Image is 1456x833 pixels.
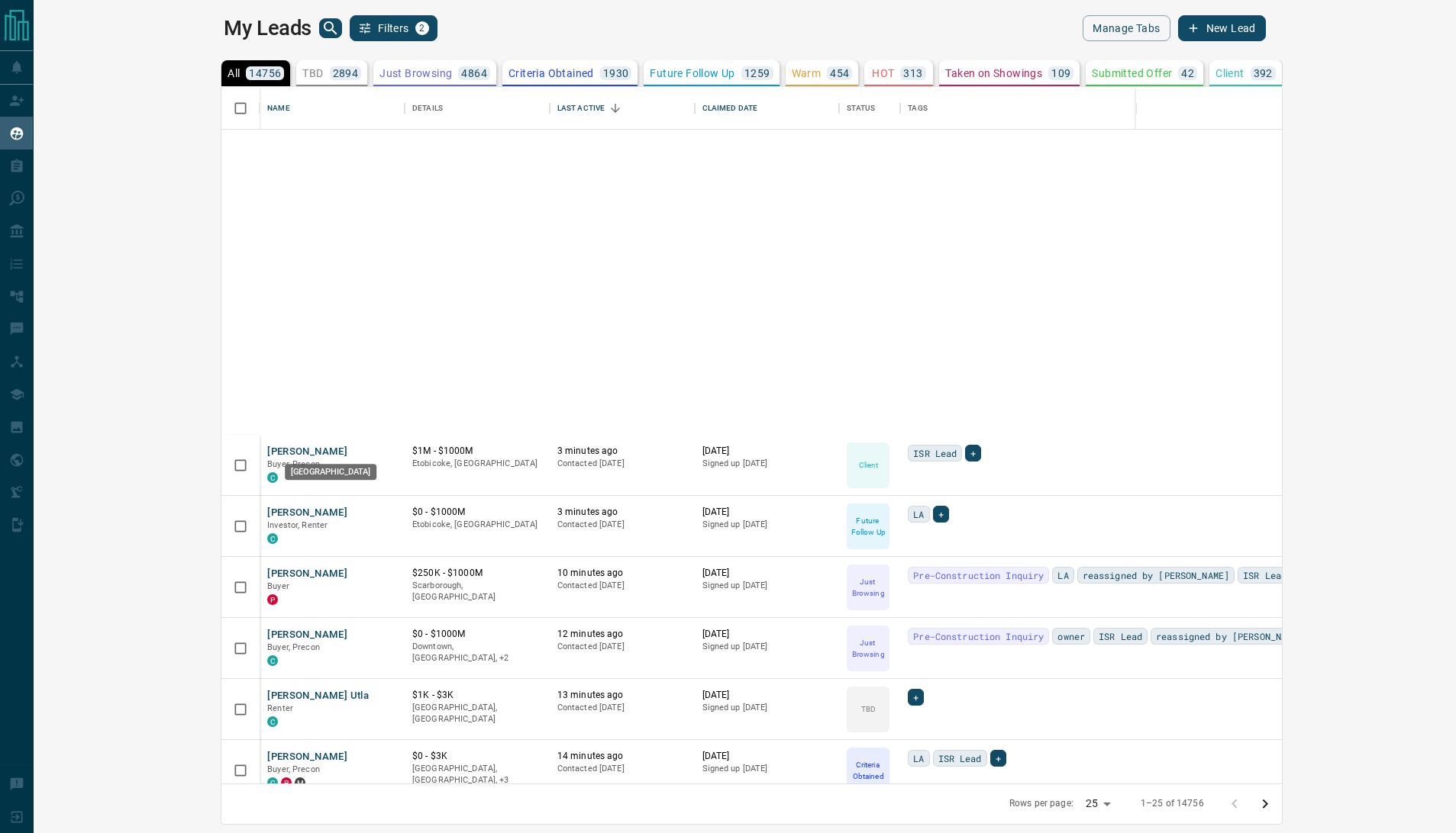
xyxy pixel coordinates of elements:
[412,445,542,458] p: $1M - $1000M
[990,750,1006,767] div: +
[702,702,832,714] p: Signed up [DATE]
[267,87,290,130] div: Name
[1181,68,1194,79] p: 42
[933,506,949,523] div: +
[267,567,347,581] button: [PERSON_NAME]
[557,580,687,592] p: Contacted [DATE]
[557,689,687,702] p: 13 minutes ago
[249,68,281,79] p: 14756
[903,68,922,79] p: 313
[1009,797,1073,810] p: Rows per page:
[702,689,832,702] p: [DATE]
[405,87,550,130] div: Details
[702,628,832,641] p: [DATE]
[908,689,924,706] div: +
[945,68,1042,79] p: Taken on Showings
[938,507,944,522] span: +
[970,445,976,461] span: +
[702,567,832,580] p: [DATE]
[830,68,849,79] p: 454
[412,641,542,664] p: Midtown | Central, Toronto
[267,642,320,652] span: Buyer, Precon
[1051,68,1070,79] p: 109
[996,751,1001,766] span: +
[412,580,542,603] p: Scarborough, [GEOGRAPHIC_DATA]
[605,98,626,119] button: Sort
[267,703,293,713] span: Renter
[557,445,687,458] p: 3 minutes ago
[650,68,734,79] p: Future Follow Up
[859,459,879,471] p: Client
[267,764,320,774] span: Buyer, Precon
[412,763,542,786] p: West End, East End, Toronto
[267,581,289,591] span: Buyer
[839,87,900,130] div: Status
[412,458,542,470] p: Etobicoke, [GEOGRAPHIC_DATA]
[224,16,312,40] h1: My Leads
[412,628,542,641] p: $0 - $1000M
[848,515,888,538] p: Future Follow Up
[913,568,1044,583] span: Pre-Construction Inquiry
[1057,629,1085,644] span: owner
[603,68,629,79] p: 1930
[267,472,278,483] div: condos.ca
[1250,789,1280,819] button: Go to next page
[550,87,695,130] div: Last Active
[1243,568,1287,583] span: ISR Lead
[557,750,687,763] p: 14 minutes ago
[412,567,542,580] p: $250K - $1000M
[1083,568,1229,583] span: reassigned by [PERSON_NAME]
[557,763,687,775] p: Contacted [DATE]
[744,68,770,79] p: 1259
[702,763,832,775] p: Signed up [DATE]
[285,464,376,480] div: [GEOGRAPHIC_DATA]
[848,637,888,660] p: Just Browsing
[1099,629,1142,644] span: ISR Lead
[333,68,359,79] p: 2894
[702,445,832,458] p: [DATE]
[938,751,982,766] span: ISR Lead
[412,87,443,130] div: Details
[267,533,278,544] div: condos.ca
[1083,15,1170,41] button: Manage Tabs
[412,689,542,702] p: $1K - $3K
[267,750,347,764] button: [PERSON_NAME]
[861,703,876,715] p: TBD
[702,519,832,531] p: Signed up [DATE]
[267,628,347,642] button: [PERSON_NAME]
[702,87,758,130] div: Claimed Date
[267,716,278,727] div: condos.ca
[267,689,369,703] button: [PERSON_NAME] Utla
[792,68,822,79] p: Warm
[1215,68,1244,79] p: Client
[1254,68,1273,79] p: 392
[281,777,292,788] div: property.ca
[461,68,487,79] p: 4864
[848,576,888,599] p: Just Browsing
[557,567,687,580] p: 10 minutes ago
[908,87,928,130] div: Tags
[913,445,957,461] span: ISR Lead
[702,750,832,763] p: [DATE]
[557,641,687,653] p: Contacted [DATE]
[1141,797,1204,810] p: 1–25 of 14756
[1092,68,1172,79] p: Submitted Offer
[267,506,347,520] button: [PERSON_NAME]
[228,68,240,79] p: All
[702,580,832,592] p: Signed up [DATE]
[913,751,924,766] span: LA
[1156,629,1303,644] span: reassigned by [PERSON_NAME]
[702,458,832,470] p: Signed up [DATE]
[267,655,278,666] div: condos.ca
[295,777,305,788] div: mrloft.ca
[913,629,1044,644] span: Pre-Construction Inquiry
[267,459,320,469] span: Buyer, Precon
[412,702,542,725] p: [GEOGRAPHIC_DATA], [GEOGRAPHIC_DATA]
[702,641,832,653] p: Signed up [DATE]
[267,594,278,605] div: property.ca
[695,87,840,130] div: Claimed Date
[260,87,405,130] div: Name
[267,520,328,530] span: Investor, Renter
[557,458,687,470] p: Contacted [DATE]
[508,68,594,79] p: Criteria Obtained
